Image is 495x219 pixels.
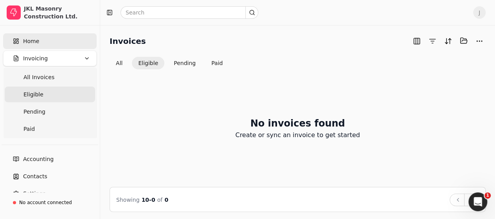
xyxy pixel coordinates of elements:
button: Batch (0) [457,34,470,47]
span: of [157,197,163,203]
span: Pending [23,108,45,116]
span: 10 - 0 [142,197,155,203]
span: All Invoices [23,73,54,81]
span: 1 [484,192,491,199]
a: Settings [3,186,97,201]
a: Eligible [5,87,95,102]
div: Invoice filter options [110,57,229,69]
button: Invoicing [3,51,97,66]
a: Home [3,33,97,49]
a: Pending [5,104,95,119]
p: Create or sync an invoice to get started [235,130,360,140]
a: Paid [5,121,95,137]
button: J [473,6,486,19]
button: All [110,57,129,69]
span: Showing [116,197,139,203]
a: Accounting [3,151,97,167]
span: Settings [23,190,45,198]
a: Contacts [3,168,97,184]
span: Eligible [23,90,43,99]
span: 0 [164,197,168,203]
span: Contacts [23,172,47,181]
a: All Invoices [5,69,95,85]
button: More [473,35,486,47]
span: Home [23,37,39,45]
div: No account connected [19,199,72,206]
h2: No invoices found [250,116,345,130]
span: Accounting [23,155,54,163]
h2: Invoices [110,35,146,47]
a: No account connected [3,195,97,210]
input: Search [121,6,258,19]
button: Paid [205,57,229,69]
iframe: Intercom live chat [468,192,487,211]
button: Pending [167,57,202,69]
button: Sort [442,35,454,47]
span: Paid [23,125,35,133]
span: Invoicing [23,54,48,63]
div: JKL Masonry Construction Ltd. [24,5,93,20]
button: Eligible [132,57,164,69]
